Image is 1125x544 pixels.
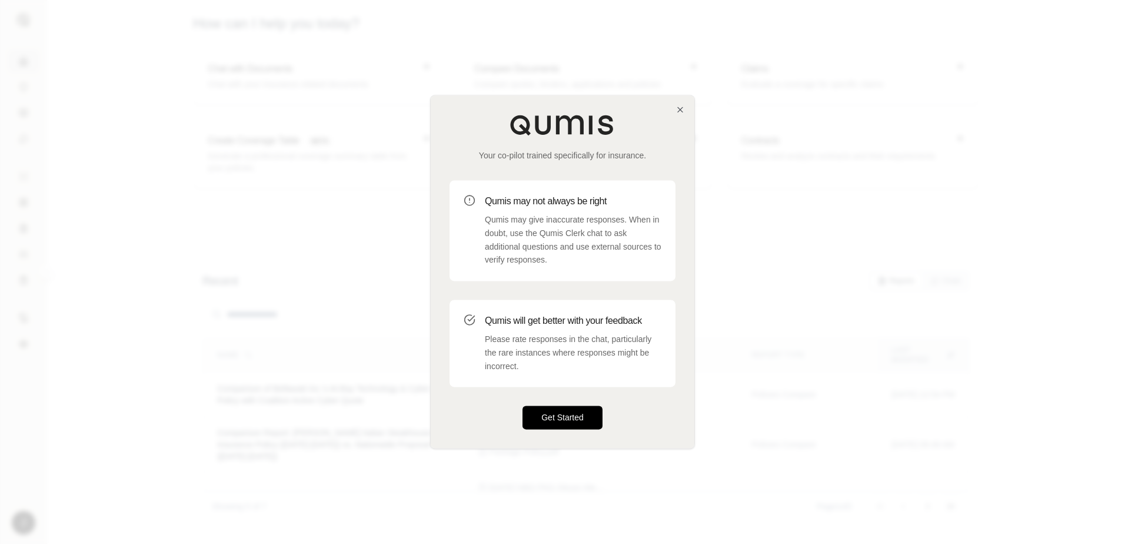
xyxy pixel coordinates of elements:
[485,213,661,267] p: Qumis may give inaccurate responses. When in doubt, use the Qumis Clerk chat to ask additional qu...
[485,194,661,208] h3: Qumis may not always be right
[450,150,675,161] p: Your co-pilot trained specifically for insurance.
[510,114,615,135] img: Qumis Logo
[522,406,603,430] button: Get Started
[485,333,661,373] p: Please rate responses in the chat, particularly the rare instances where responses might be incor...
[485,314,661,328] h3: Qumis will get better with your feedback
